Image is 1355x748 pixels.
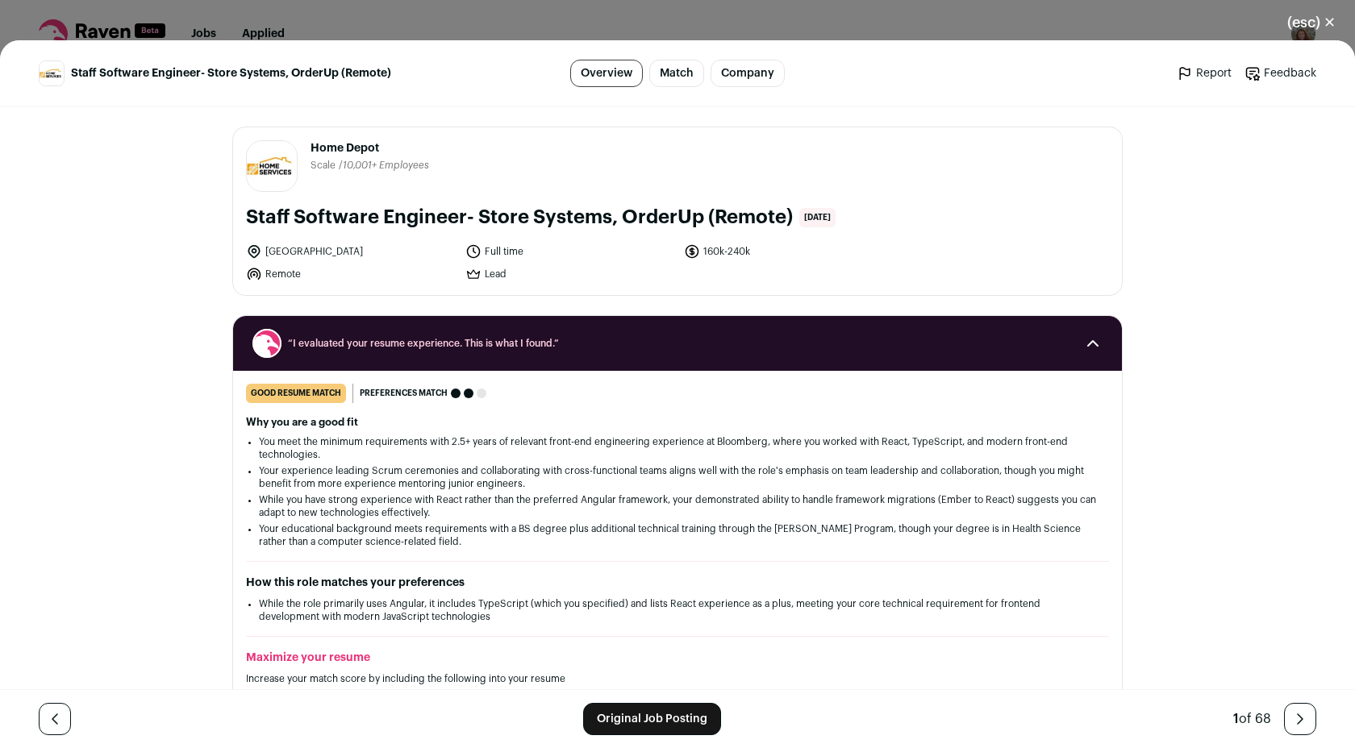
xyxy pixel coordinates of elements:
li: Lead [465,266,675,282]
a: Match [649,60,704,87]
span: 10,001+ Employees [343,160,429,170]
li: Your educational background meets requirements with a BS degree plus additional technical trainin... [259,522,1096,548]
a: Feedback [1245,65,1316,81]
li: Scale [311,160,339,172]
div: of 68 [1233,709,1271,729]
h2: How this role matches your preferences [246,575,1109,591]
span: 1 [1233,713,1239,725]
h2: Maximize your resume [246,650,1109,666]
li: 160k-240k [684,243,894,260]
a: Report [1177,65,1232,81]
a: Original Job Posting [583,703,721,735]
button: Close modal [1268,5,1355,40]
li: While the role primarily uses Angular, it includes TypeScript (which you specified) and lists Rea... [259,597,1096,623]
a: Company [711,60,785,87]
div: good resume match [246,384,346,403]
span: “I evaluated your resume experience. This is what I found.” [288,337,1067,350]
li: Remote [246,266,456,282]
span: [DATE] [799,208,836,227]
span: Staff Software Engineer- Store Systems, OrderUp (Remote) [71,65,391,81]
li: While you have strong experience with React rather than the preferred Angular framework, your dem... [259,493,1096,519]
span: Home Depot [311,140,429,156]
img: b19a57a6c75b3c8b5b7ed0dac4746bee61d00479f95ee46018fec310dc2ae26e.jpg [40,61,64,85]
h1: Staff Software Engineer- Store Systems, OrderUp (Remote) [246,205,793,231]
li: / [339,160,429,172]
li: [GEOGRAPHIC_DATA] [246,243,456,260]
img: b19a57a6c75b3c8b5b7ed0dac4746bee61d00479f95ee46018fec310dc2ae26e.jpg [247,141,297,191]
li: Your experience leading Scrum ceremonies and collaborating with cross-functional teams aligns wel... [259,464,1096,490]
p: Increase your match score by including the following into your resume [246,672,1109,685]
li: You meet the minimum requirements with 2.5+ years of relevant front-end engineering experience at... [259,435,1096,461]
h2: Why you are a good fit [246,416,1109,429]
a: Overview [570,60,643,87]
span: Preferences match [360,385,448,401]
li: Full time [465,243,675,260]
